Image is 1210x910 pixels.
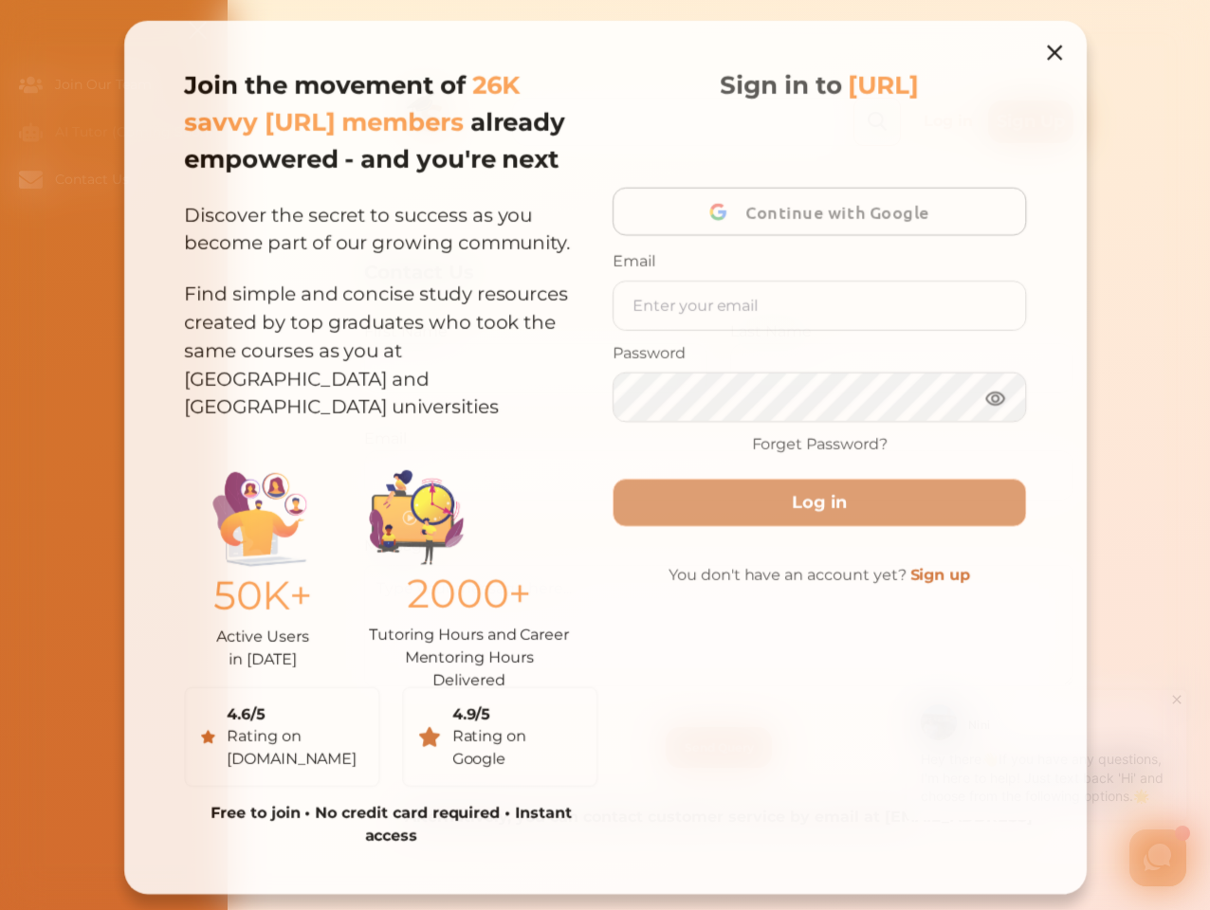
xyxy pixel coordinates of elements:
p: Hey there If you have any questions, I'm here to help! Just text back 'Hi' and choose from the fo... [166,64,417,120]
img: Group%201403.ccdcecb8.png [368,470,463,565]
div: Rating on [DOMAIN_NAME] [224,727,361,773]
button: Log in [613,479,1028,527]
p: You don't have an account yet? [613,565,1028,588]
span: 👋 [227,64,244,83]
span: Continue with Google [746,188,941,232]
a: Sign up [911,567,972,585]
p: Find simple and concise study resources created by top graduates who took the same courses as you... [182,256,597,421]
p: Password [613,341,1028,364]
p: Sign in to [721,65,921,102]
a: 4.6/5Rating on [DOMAIN_NAME] [182,688,378,789]
button: Continue with Google [613,186,1028,234]
a: Forget Password? [752,433,889,456]
div: Nini [213,31,235,50]
img: Illustration.25158f3c.png [211,472,305,567]
p: 50K+ [211,567,310,627]
p: Free to join • No credit card required • Instant access [182,804,597,849]
div: 4.9/5 [450,704,581,727]
span: 🌟 [378,101,395,120]
img: Nini [166,19,202,55]
div: Rating on Google [450,727,581,773]
i: 1 [420,140,435,155]
span: [URL] [850,68,921,99]
p: Discover the secret to success as you become part of our growing community. [182,176,597,256]
input: Enter your email [614,281,1027,329]
p: 2000+ [368,565,569,625]
a: 4.9/5Rating on Google [401,688,597,789]
span: 26K savvy [URL] members [182,68,520,136]
p: Email [613,249,1028,272]
div: 4.6/5 [224,704,361,727]
p: Join the movement of already empowered - and you're next [182,65,594,176]
img: eye.3286bcf0.webp [985,386,1008,409]
p: Active Users in [DATE] [211,627,310,672]
p: Tutoring Hours and Career Mentoring Hours Delivered [368,625,569,673]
